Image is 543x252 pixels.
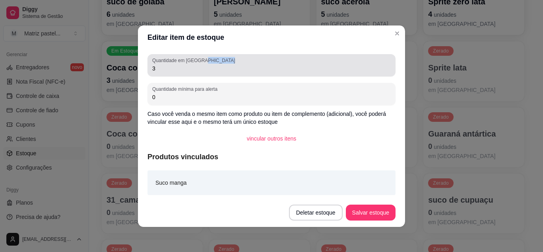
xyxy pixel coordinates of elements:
[147,110,396,126] p: Caso você venda o mesmo item como produto ou item de complemento (adicional), você poderá vincula...
[152,64,391,72] input: Quantidade em estoque
[152,86,220,92] label: Quantidade mínima para alerta
[391,27,403,40] button: Close
[240,131,303,147] button: vincular outros itens
[289,205,343,221] button: Deletar estoque
[147,151,396,162] article: Produtos vinculados
[152,93,391,101] input: Quantidade mínima para alerta
[152,57,238,64] label: Quantidade em [GEOGRAPHIC_DATA]
[155,178,187,187] article: Suco manga
[346,205,396,221] button: Salvar estoque
[138,25,405,49] header: Editar item de estoque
